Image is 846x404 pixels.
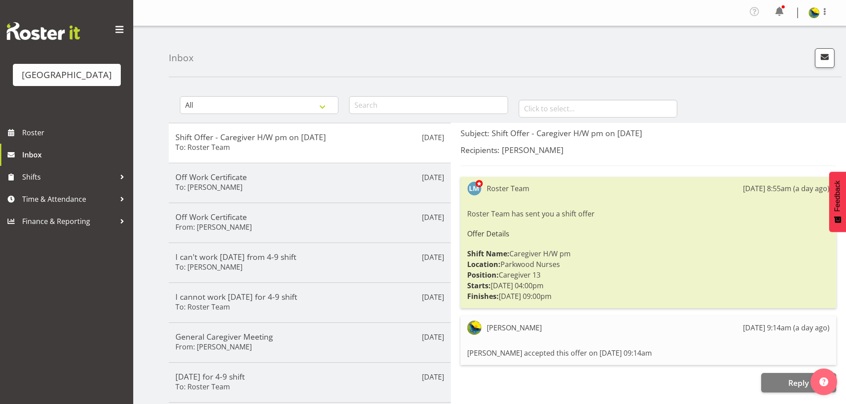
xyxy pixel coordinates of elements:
h5: I can't work [DATE] from 4-9 shift [175,252,444,262]
div: Roster Team has sent you a shift offer Caregiver H/W pm Parkwood Nurses Caregiver 13 [DATE] 04:00... [467,206,830,304]
h6: To: Roster Team [175,143,230,152]
h5: I cannot work [DATE] for 4-9 shift [175,292,444,302]
img: gemma-hall22491374b5f274993ff8414464fec47f.png [809,8,819,18]
p: [DATE] [422,212,444,223]
h6: To: Roster Team [175,302,230,311]
span: Shifts [22,170,115,184]
button: Reply [761,373,836,392]
h5: Shift Offer - Caregiver H/W pm on [DATE] [175,132,444,142]
strong: Position: [467,270,499,280]
div: [GEOGRAPHIC_DATA] [22,68,112,82]
h6: Offer Details [467,230,830,238]
h6: From: [PERSON_NAME] [175,342,252,351]
input: Search [349,96,508,114]
h5: Off Work Certificate [175,172,444,182]
span: Inbox [22,148,129,161]
p: [DATE] [422,332,444,342]
p: [DATE] [422,372,444,382]
span: Feedback [834,180,842,212]
h5: General Caregiver Meeting [175,332,444,341]
img: Rosterit website logo [7,22,80,40]
button: Feedback - Show survey [829,172,846,232]
img: gemma-hall22491374b5f274993ff8414464fec47f.png [467,321,481,335]
p: [DATE] [422,252,444,263]
strong: Location: [467,259,500,269]
span: Roster [22,126,129,139]
div: [PERSON_NAME] [487,322,542,333]
h5: Off Work Certificate [175,212,444,222]
div: Roster Team [487,183,529,194]
p: [DATE] [422,132,444,143]
span: Finance & Reporting [22,215,115,228]
h5: [DATE] for 4-9 shift [175,372,444,381]
h6: To: [PERSON_NAME] [175,263,242,271]
strong: Shift Name: [467,249,509,259]
strong: Starts: [467,281,491,290]
img: help-xxl-2.png [819,377,828,386]
div: [PERSON_NAME] accepted this offer on [DATE] 09:14am [467,345,830,361]
h5: Subject: Shift Offer - Caregiver H/W pm on [DATE] [461,128,836,138]
h6: From: [PERSON_NAME] [175,223,252,231]
p: [DATE] [422,172,444,183]
h4: Inbox [169,53,194,63]
h6: To: [PERSON_NAME] [175,183,242,192]
span: Time & Attendance [22,192,115,206]
p: [DATE] [422,292,444,302]
img: lesley-mckenzie127.jpg [467,181,481,196]
span: Reply [788,377,809,388]
h6: To: Roster Team [175,382,230,391]
div: [DATE] 8:55am (a day ago) [743,183,830,194]
div: [DATE] 9:14am (a day ago) [743,322,830,333]
h5: Recipients: [PERSON_NAME] [461,145,836,155]
strong: Finishes: [467,291,499,301]
input: Click to select... [519,100,677,118]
